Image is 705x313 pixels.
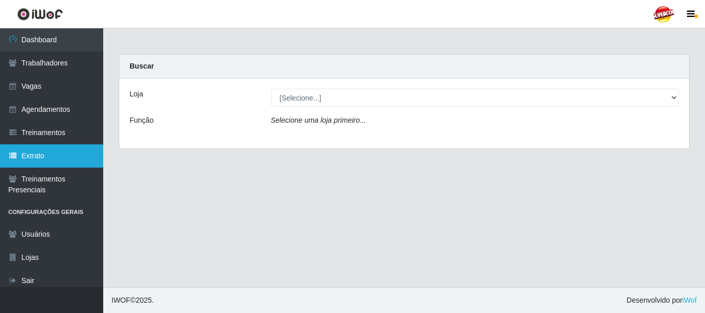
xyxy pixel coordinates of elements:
span: IWOF [111,296,131,304]
img: CoreUI Logo [17,8,63,21]
a: iWof [682,296,697,304]
i: Selecione uma loja primeiro... [271,116,366,124]
span: Desenvolvido por [627,295,697,306]
strong: Buscar [130,62,154,70]
label: Função [130,115,154,126]
label: Loja [130,89,143,100]
span: © 2025 . [111,295,154,306]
